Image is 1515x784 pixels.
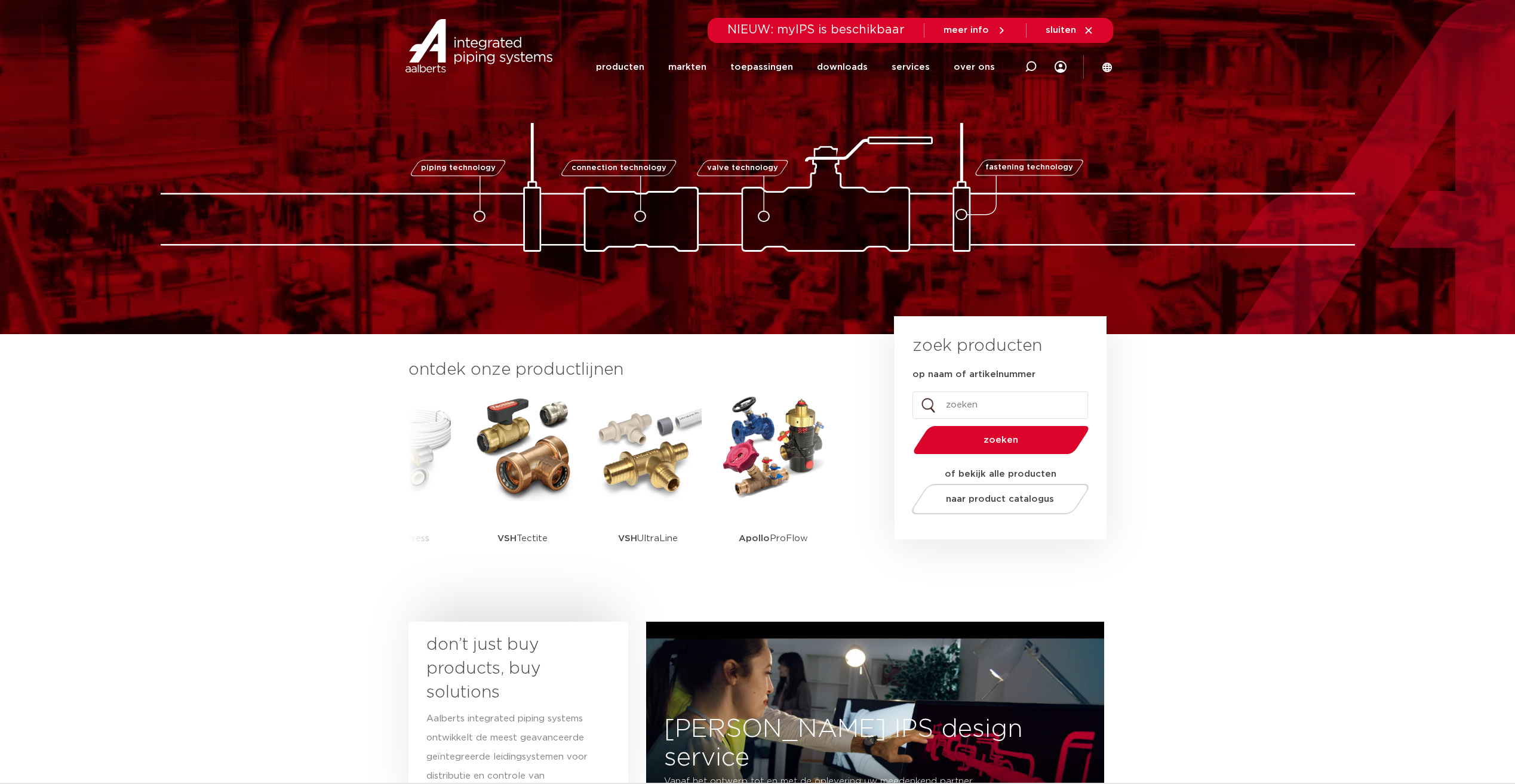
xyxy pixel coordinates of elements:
[730,44,793,90] a: toepassingen
[720,394,827,576] a: ApolloProFlow
[908,425,1093,455] button: zoeken
[817,44,868,90] a: downloads
[469,394,576,576] a: VSHTectite
[426,633,589,705] h3: don’t just buy products, buy solutions
[739,534,770,543] strong: Apollo
[497,501,548,576] p: Tectite
[954,44,995,90] a: over ons
[668,44,706,90] a: markten
[497,534,517,543] strong: VSH
[946,495,1054,504] span: naar product catalogus
[985,164,1073,172] span: fastening technology
[944,25,1007,36] a: meer info
[618,501,678,576] p: UltraLine
[421,164,496,172] span: piping technology
[908,484,1092,514] a: naar product catalogus
[1046,25,1094,36] a: sluiten
[1046,26,1076,35] span: sluiten
[944,436,1058,445] span: zoeken
[707,164,778,172] span: valve technology
[571,164,666,172] span: connection technology
[618,534,637,543] strong: VSH
[912,334,1042,358] h3: zoek producten
[596,44,644,90] a: producten
[646,715,1104,772] h3: [PERSON_NAME] IPS design service
[912,391,1088,419] input: zoeken
[596,44,995,90] nav: Menu
[912,369,1035,381] label: op naam of artikelnummer
[944,26,989,35] span: meer info
[892,44,930,90] a: services
[727,24,905,36] span: NIEUW: myIPS is beschikbaar
[739,501,808,576] p: ProFlow
[945,470,1056,479] strong: of bekijk alle producten
[594,394,702,576] a: VSHUltraLine
[408,358,854,382] h3: ontdek onze productlijnen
